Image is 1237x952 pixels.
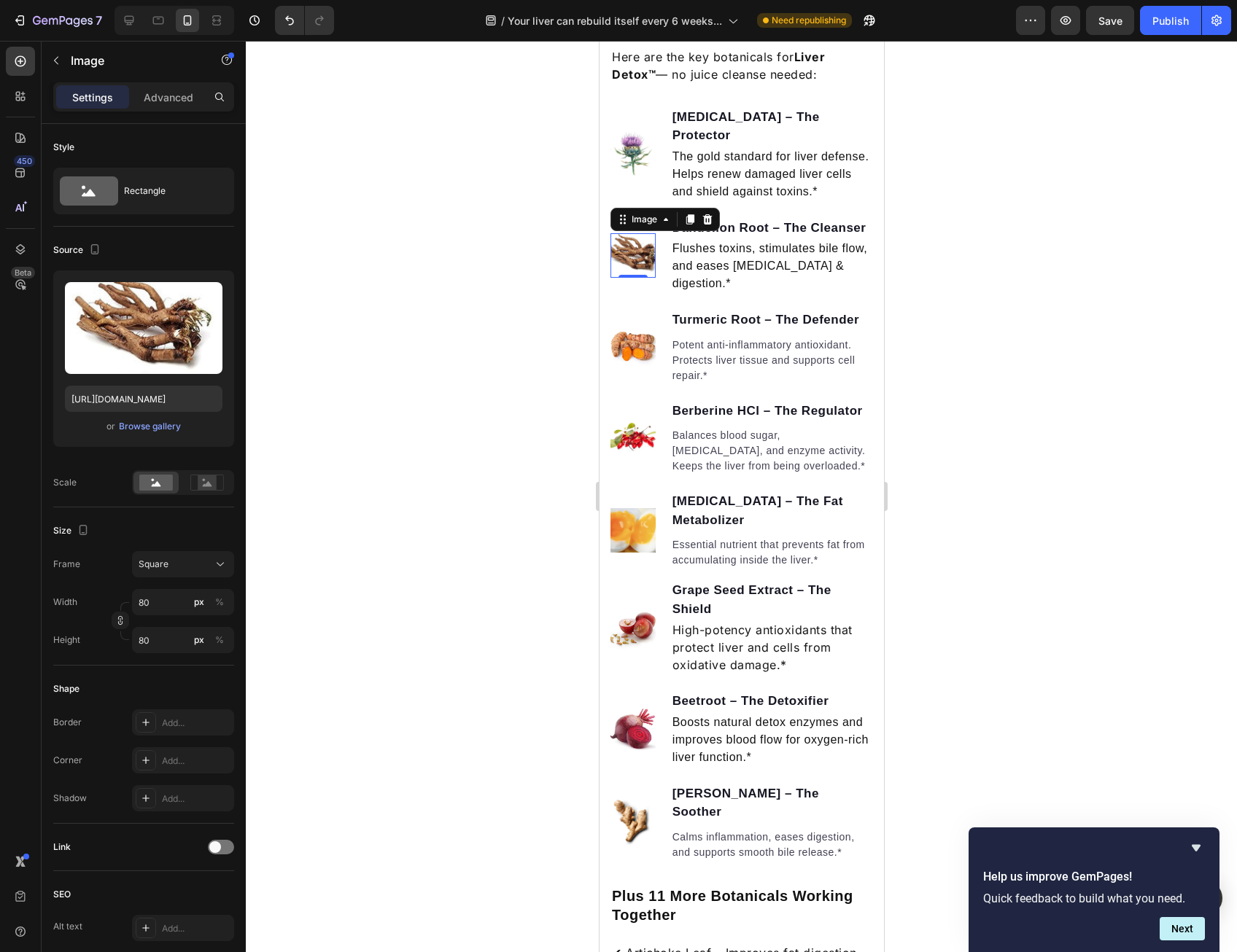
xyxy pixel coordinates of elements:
[53,241,104,260] div: Source
[162,792,230,805] div: Add...
[53,141,74,154] div: Style
[11,267,35,278] div: Beta
[53,521,92,541] div: Size
[501,13,505,28] span: /
[144,90,193,105] p: Advanced
[53,792,87,805] div: Shadow
[106,418,115,435] span: or
[600,41,884,952] iframe: Design area
[53,716,82,729] div: Border
[194,633,204,647] div: px
[12,903,272,938] p: ✔ Artichoke Leaf – Improves fat digestion and bile production*
[1098,15,1122,27] span: Save
[53,476,77,489] div: Scale
[14,155,35,167] div: 450
[162,717,230,730] div: Add...
[96,12,102,29] p: 7
[1152,13,1189,28] div: Publish
[72,90,113,105] p: Settings
[772,14,846,27] span: Need republishing
[118,419,182,434] button: Browse gallery
[190,631,208,649] button: %
[215,633,224,647] div: %
[6,6,109,35] button: 7
[53,920,82,933] div: Alt text
[1086,6,1134,35] button: Save
[53,682,80,695] div: Shape
[132,551,234,577] button: Square
[53,754,82,767] div: Corner
[119,420,181,433] div: Browse gallery
[53,840,71,854] div: Link
[194,596,204,609] div: px
[211,593,228,611] button: px
[983,891,1205,905] p: Quick feedback to build what you need.
[190,593,208,611] button: %
[162,922,230,935] div: Add...
[132,589,234,615] input: px%
[65,282,222,374] img: preview-image
[53,596,77,609] label: Width
[983,868,1205,886] h2: Help us improve GemPages!
[162,754,230,768] div: Add...
[139,558,168,571] span: Square
[53,888,71,901] div: SEO
[65,386,222,412] input: https://example.com/image.jpg
[53,633,80,647] label: Height
[275,6,334,35] div: Undo/Redo
[508,13,722,28] span: Your liver can rebuild itself every 6 weeks...
[215,596,224,609] div: %
[124,174,213,208] div: Rectangle
[1187,839,1205,857] button: Hide survey
[1160,917,1205,940] button: Next question
[1140,6,1201,35] button: Publish
[71,52,195,69] p: Image
[211,631,228,649] button: px
[132,627,234,653] input: px%
[983,839,1205,940] div: Help us improve GemPages!
[53,558,80,571] label: Frame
